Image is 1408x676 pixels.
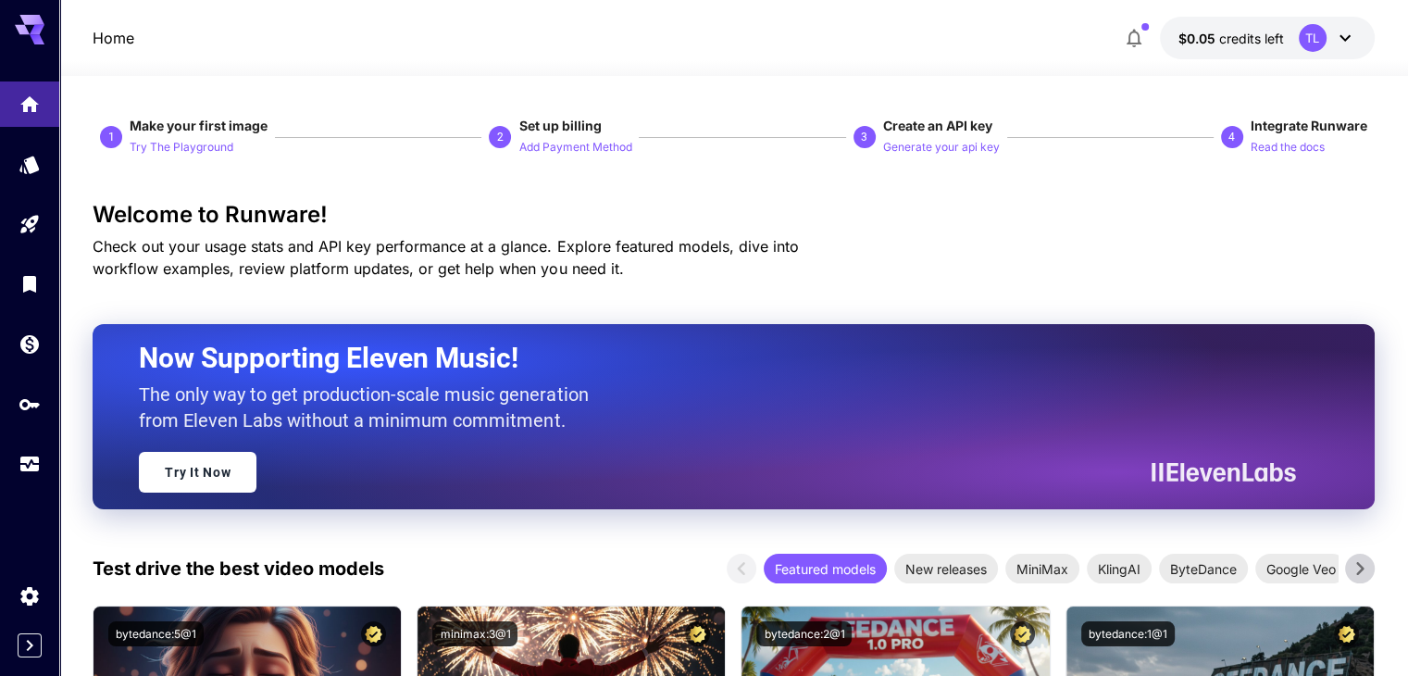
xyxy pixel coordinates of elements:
span: Check out your usage stats and API key performance at a glance. Explore featured models, dive int... [93,237,798,278]
div: Usage [19,453,41,476]
button: Certified Model – Vetted for best performance and includes a commercial license. [1010,621,1035,646]
div: Google Veo [1255,554,1347,583]
div: API Keys [19,393,41,416]
p: The only way to get production-scale music generation from Eleven Labs without a minimum commitment. [139,382,602,433]
div: Home [19,88,41,111]
p: 2 [497,129,504,145]
div: $0.05 [1178,29,1284,48]
span: New releases [894,559,998,579]
h2: Now Supporting Eleven Music! [139,341,1281,376]
button: Try The Playground [130,135,233,157]
a: Try It Now [139,452,256,493]
button: Certified Model – Vetted for best performance and includes a commercial license. [361,621,386,646]
button: bytedance:1@1 [1081,621,1175,646]
span: Create an API key [883,118,992,133]
p: Test drive the best video models [93,555,384,582]
p: 3 [861,129,867,145]
p: 4 [1228,129,1235,145]
nav: breadcrumb [93,27,134,49]
div: ByteDance [1159,554,1248,583]
div: Playground [19,213,41,236]
button: Certified Model – Vetted for best performance and includes a commercial license. [685,621,710,646]
button: Generate your api key [883,135,1000,157]
span: Google Veo [1255,559,1347,579]
button: bytedance:2@1 [756,621,852,646]
div: Wallet [19,332,41,356]
a: Home [93,27,134,49]
div: Models [19,153,41,176]
div: Library [19,268,41,291]
div: TL [1299,24,1327,52]
button: Add Payment Method [518,135,631,157]
span: Set up billing [518,118,601,133]
div: Settings [19,580,41,603]
div: Featured models [764,554,887,583]
div: KlingAI [1087,554,1152,583]
p: Read the docs [1251,139,1325,156]
button: Read the docs [1251,135,1325,157]
span: Featured models [764,559,887,579]
span: KlingAI [1087,559,1152,579]
p: Generate your api key [883,139,1000,156]
p: 1 [108,129,115,145]
button: bytedance:5@1 [108,621,204,646]
button: Certified Model – Vetted for best performance and includes a commercial license. [1334,621,1359,646]
div: New releases [894,554,998,583]
span: ByteDance [1159,559,1248,579]
span: MiniMax [1005,559,1079,579]
p: Add Payment Method [518,139,631,156]
span: Make your first image [130,118,268,133]
p: Try The Playground [130,139,233,156]
div: MiniMax [1005,554,1079,583]
h3: Welcome to Runware! [93,202,1374,228]
button: minimax:3@1 [432,621,517,646]
button: Collapse sidebar [18,633,42,657]
span: Integrate Runware [1251,118,1367,133]
button: $0.05TL [1160,17,1375,59]
span: credits left [1219,31,1284,46]
span: $0.05 [1178,31,1219,46]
